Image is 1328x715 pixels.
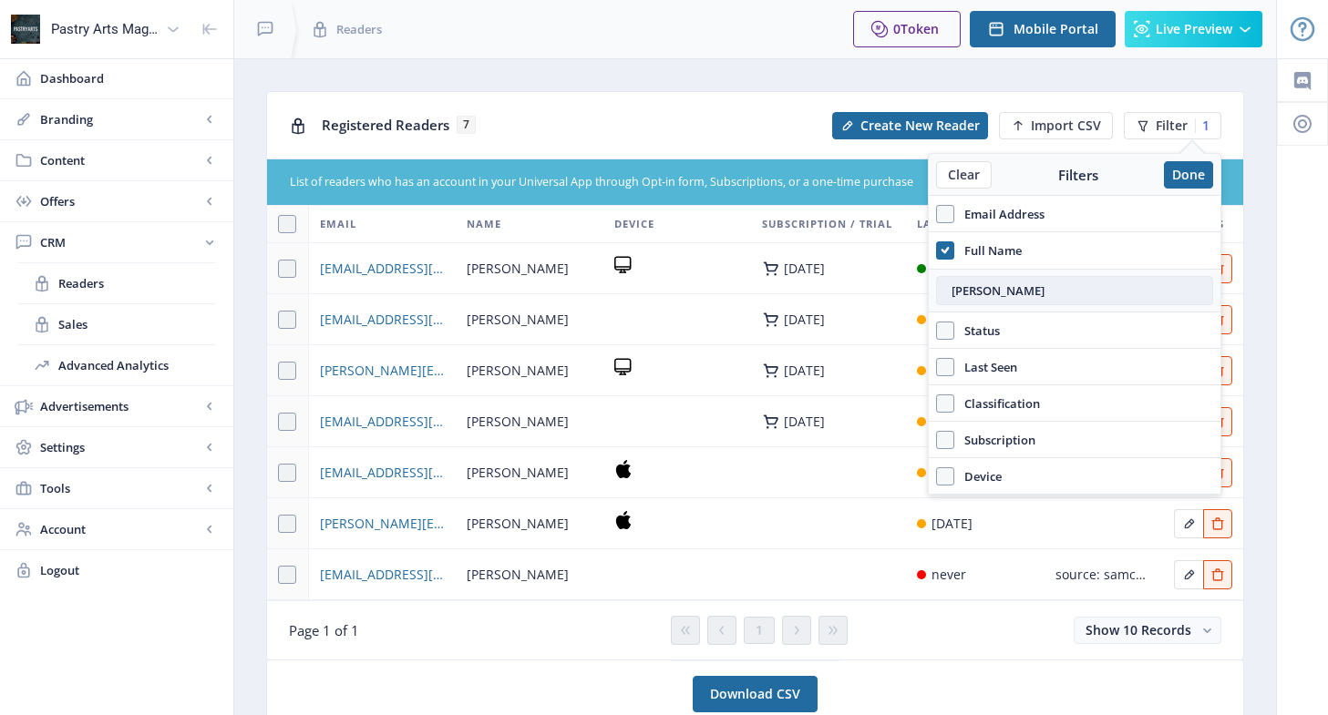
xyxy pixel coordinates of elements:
[999,112,1113,139] button: Import CSV
[917,213,976,235] span: Last Seen
[320,258,446,280] a: [EMAIL_ADDRESS][DOMAIN_NAME]
[457,116,476,134] span: 7
[40,520,201,538] span: Account
[58,356,215,374] span: Advanced Analytics
[832,112,988,139] button: Create New Reader
[289,621,359,639] span: Page 1 of 1
[467,513,569,535] span: [PERSON_NAME]
[18,304,215,344] a: Sales
[1014,22,1098,36] span: Mobile Portal
[18,345,215,385] a: Advanced Analytics
[1174,513,1203,530] a: Edit page
[954,240,1022,261] span: Full Name
[756,623,763,638] span: 1
[1055,564,1147,586] div: source: samcart-purchase
[40,438,201,456] span: Settings
[18,263,215,303] a: Readers
[860,118,980,133] span: Create New Reader
[467,564,569,586] span: [PERSON_NAME]
[693,676,818,712] a: Download CSV
[954,429,1035,451] span: Subscription
[784,363,825,378] div: [DATE]
[51,9,159,49] div: Pastry Arts Magazine
[266,91,1244,660] app-collection-view: Registered Readers
[40,479,201,497] span: Tools
[320,462,446,484] a: [EMAIL_ADDRESS][DOMAIN_NAME]
[467,309,569,331] span: [PERSON_NAME]
[1156,22,1232,36] span: Live Preview
[467,462,569,484] span: [PERSON_NAME]
[784,312,825,327] div: [DATE]
[11,15,40,44] img: properties.app_icon.png
[762,213,892,235] span: Subscription / Trial
[954,356,1017,378] span: Last Seen
[320,564,446,586] a: [EMAIL_ADDRESS][DOMAIN_NAME]
[932,564,966,586] div: never
[853,11,961,47] button: 0Token
[970,11,1116,47] button: Mobile Portal
[320,360,446,382] a: [PERSON_NAME][EMAIL_ADDRESS][PERSON_NAME][DOMAIN_NAME]
[1074,617,1221,644] button: Show 10 Records
[467,258,569,280] span: [PERSON_NAME]
[467,411,569,433] span: [PERSON_NAME]
[954,320,1000,342] span: Status
[744,617,775,644] button: 1
[1203,564,1232,581] a: Edit page
[467,213,501,235] span: Name
[784,414,825,429] div: [DATE]
[821,112,988,139] a: New page
[320,411,446,433] a: [EMAIL_ADDRESS][DOMAIN_NAME]
[467,360,569,382] span: [PERSON_NAME]
[336,20,382,38] span: Readers
[992,166,1164,184] div: Filters
[1203,513,1232,530] a: Edit page
[40,561,219,579] span: Logout
[1086,621,1191,638] span: Show 10 Records
[40,397,201,415] span: Advertisements
[58,315,215,333] span: Sales
[954,203,1045,225] span: Email Address
[988,112,1113,139] a: New page
[40,69,219,87] span: Dashboard
[1031,118,1101,133] span: Import CSV
[1124,112,1221,139] button: Filter1
[954,465,1002,487] span: Device
[58,274,215,292] span: Readers
[1164,161,1213,189] button: Done
[40,151,201,169] span: Content
[40,192,201,210] span: Offers
[1174,564,1203,581] a: Edit page
[901,20,939,37] span: Token
[320,309,446,331] a: [EMAIL_ADDRESS][DOMAIN_NAME]
[784,261,825,276] div: [DATE]
[932,513,973,535] div: [DATE]
[320,213,356,235] span: Email
[1125,11,1262,47] button: Live Preview
[322,116,449,134] span: Registered Readers
[320,513,446,535] a: [PERSON_NAME][EMAIL_ADDRESS][PERSON_NAME][DOMAIN_NAME]
[40,110,201,128] span: Branding
[1195,118,1210,133] div: 1
[614,213,654,235] span: Device
[290,174,1112,191] div: List of readers who has an account in your Universal App through Opt-in form, Subscriptions, or a...
[954,393,1040,414] span: Classification
[40,233,201,251] span: CRM
[1156,118,1188,133] span: Filter
[936,161,992,189] button: Clear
